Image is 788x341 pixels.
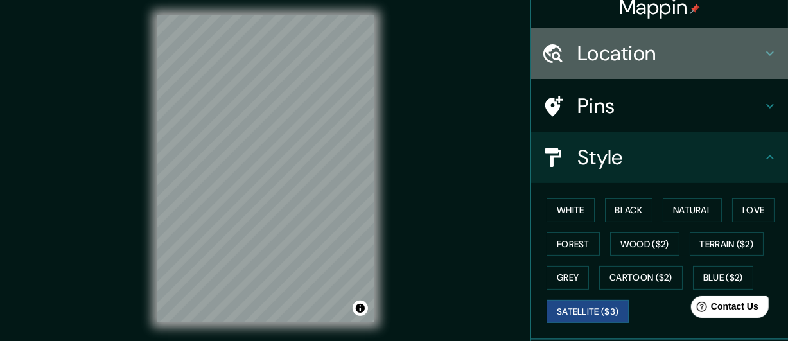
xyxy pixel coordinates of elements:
button: Black [605,198,653,222]
h4: Style [577,144,762,170]
button: Grey [547,266,589,290]
h4: Pins [577,93,762,119]
button: Satellite ($3) [547,300,629,324]
img: pin-icon.png [690,4,700,14]
button: Forest [547,232,600,256]
button: Natural [663,198,722,222]
button: Wood ($2) [610,232,679,256]
iframe: Help widget launcher [674,291,774,327]
button: Cartoon ($2) [599,266,683,290]
button: White [547,198,595,222]
button: Toggle attribution [353,301,368,316]
div: Location [531,28,788,79]
div: Style [531,132,788,183]
button: Love [732,198,775,222]
button: Terrain ($2) [690,232,764,256]
canvas: Map [157,15,374,322]
h4: Location [577,40,762,66]
div: Pins [531,80,788,132]
button: Blue ($2) [693,266,753,290]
